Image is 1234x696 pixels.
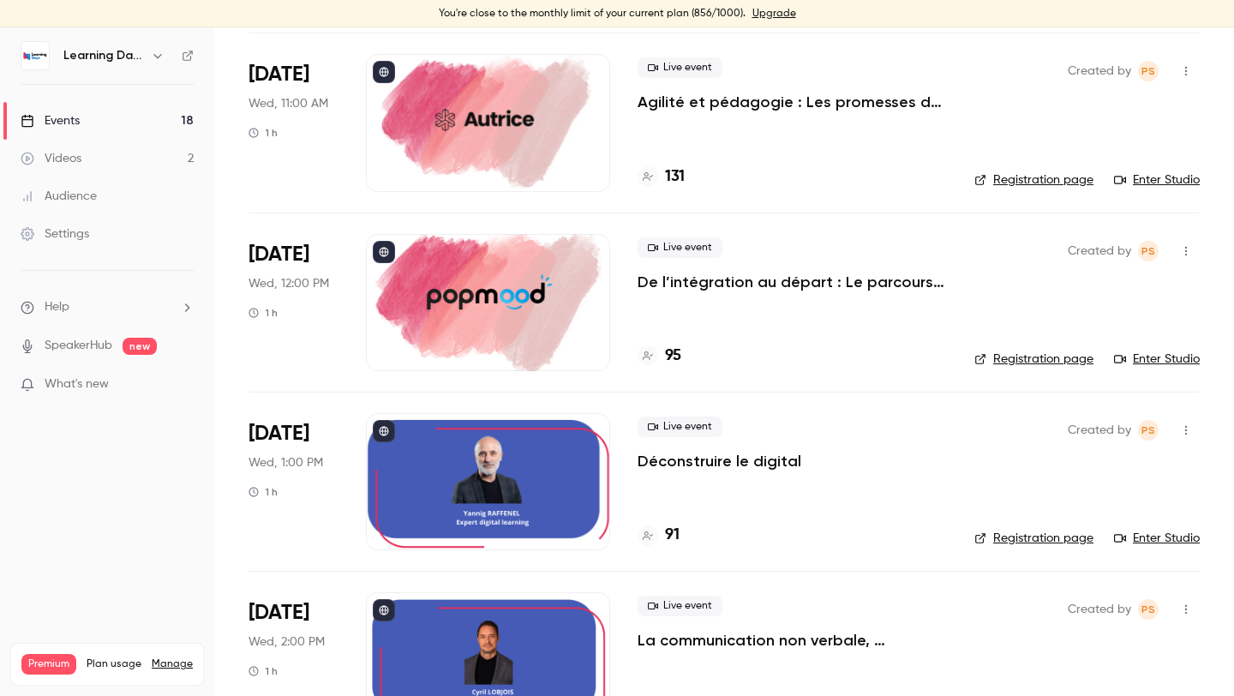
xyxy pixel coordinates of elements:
[665,345,681,368] h4: 95
[638,165,685,189] a: 131
[638,630,947,651] a: La communication non verbale, comprendre au delà des mots pour installer la confiance
[665,165,685,189] h4: 131
[21,112,80,129] div: Events
[249,275,329,292] span: Wed, 12:00 PM
[249,126,278,140] div: 1 h
[638,57,722,78] span: Live event
[249,234,338,371] div: Oct 8 Wed, 12:00 PM (Europe/Paris)
[249,95,328,112] span: Wed, 11:00 AM
[638,417,722,437] span: Live event
[21,42,49,69] img: Learning Days
[974,171,1093,189] a: Registration page
[1138,61,1159,81] span: Prad Selvarajah
[63,47,144,64] h6: Learning Days
[249,633,325,651] span: Wed, 2:00 PM
[1068,61,1131,81] span: Created by
[21,654,76,675] span: Premium
[249,54,338,191] div: Oct 8 Wed, 11:00 AM (Europe/Paris)
[752,7,796,21] a: Upgrade
[123,338,157,355] span: new
[665,524,680,547] h4: 91
[249,241,309,268] span: [DATE]
[1114,351,1200,368] a: Enter Studio
[1141,61,1155,81] span: PS
[249,664,278,678] div: 1 h
[1068,599,1131,620] span: Created by
[249,599,309,627] span: [DATE]
[638,345,681,368] a: 95
[974,530,1093,547] a: Registration page
[638,451,801,471] a: Déconstruire le digital
[249,306,278,320] div: 1 h
[249,413,338,550] div: Oct 8 Wed, 1:00 PM (Europe/Paris)
[1068,420,1131,441] span: Created by
[638,596,722,616] span: Live event
[249,454,323,471] span: Wed, 1:00 PM
[249,420,309,447] span: [DATE]
[974,351,1093,368] a: Registration page
[173,377,194,393] iframe: Noticeable Trigger
[1068,241,1131,261] span: Created by
[21,150,81,167] div: Videos
[45,337,112,355] a: SpeakerHub
[638,524,680,547] a: 91
[45,375,109,393] span: What's new
[21,188,97,205] div: Audience
[1138,599,1159,620] span: Prad Selvarajah
[152,657,193,671] a: Manage
[1114,171,1200,189] a: Enter Studio
[1141,420,1155,441] span: PS
[1114,530,1200,547] a: Enter Studio
[1138,420,1159,441] span: Prad Selvarajah
[638,272,947,292] a: De l’intégration au départ : Le parcours collaborateur comme moteur de fidélité et de performance
[638,92,947,112] a: Agilité et pédagogie : Les promesses de l'IA au service de l'expérience apprenante sont-elles ten...
[1141,599,1155,620] span: PS
[1138,241,1159,261] span: Prad Selvarajah
[249,61,309,88] span: [DATE]
[249,485,278,499] div: 1 h
[638,237,722,258] span: Live event
[1141,241,1155,261] span: PS
[21,225,89,243] div: Settings
[45,298,69,316] span: Help
[87,657,141,671] span: Plan usage
[21,298,194,316] li: help-dropdown-opener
